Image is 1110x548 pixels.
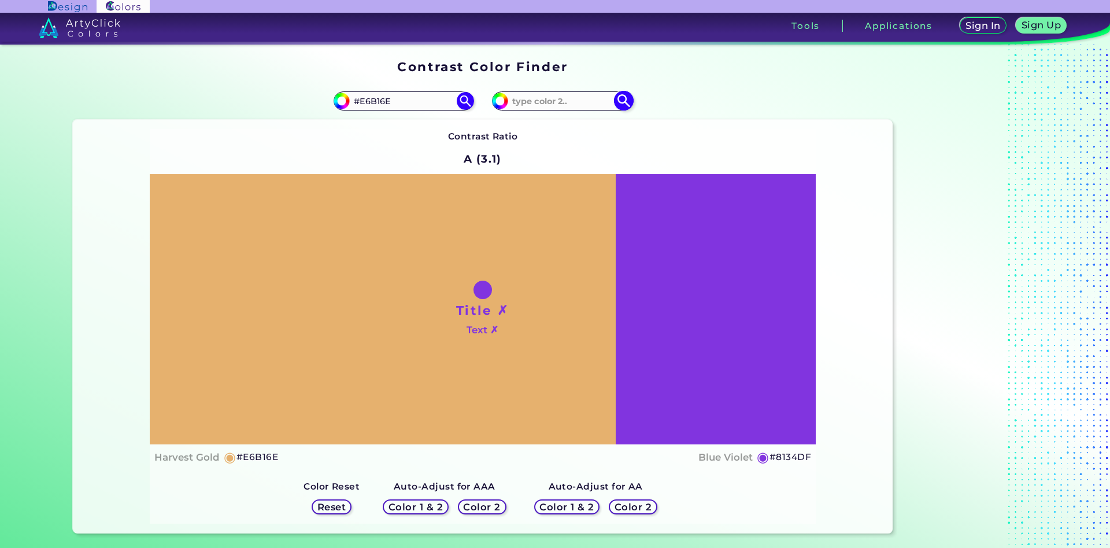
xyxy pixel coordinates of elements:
h4: Blue Violet [698,449,753,466]
h5: #8134DF [769,450,811,465]
img: ArtyClick Design logo [48,1,87,12]
img: logo_artyclick_colors_white.svg [39,17,120,38]
h5: #E6B16E [236,450,278,465]
h5: Color 1 & 2 [542,502,591,511]
h3: Applications [865,21,933,30]
a: Sign Up [1018,19,1064,33]
h5: Reset [319,502,345,511]
h3: Tools [791,21,820,30]
h5: ◉ [757,450,769,464]
strong: Color Reset [304,481,360,492]
h5: Color 2 [616,502,650,511]
h5: ◉ [224,450,236,464]
strong: Auto-Adjust for AAA [394,481,495,492]
h4: Text ✗ [467,322,498,339]
h5: Sign Up [1023,21,1059,30]
h1: Contrast Color Finder [397,58,568,75]
h4: Harvest Gold [154,449,220,466]
strong: Contrast Ratio [448,131,518,142]
h5: Color 2 [465,502,499,511]
h5: Color 1 & 2 [391,502,441,511]
input: type color 1.. [350,93,457,109]
img: icon search [457,92,474,109]
strong: Auto-Adjust for AA [549,481,643,492]
h5: Sign In [967,21,998,30]
input: type color 2.. [508,93,616,109]
img: icon search [613,91,634,111]
h1: Title ✗ [456,301,509,319]
a: Sign In [962,19,1005,33]
h2: A (3.1) [458,146,506,172]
